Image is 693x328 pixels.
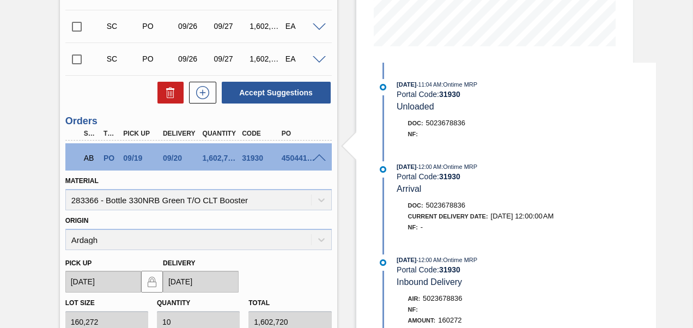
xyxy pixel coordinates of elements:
div: New suggestion [184,82,216,104]
span: 5023678836 [426,119,465,127]
strong: 31930 [439,265,460,274]
span: Unloaded [397,102,434,111]
div: Suggestion Created [104,22,142,31]
div: 09/27/2025 [211,22,250,31]
span: - [421,223,423,231]
span: [DATE] [397,257,416,263]
div: Portal Code: [397,90,655,99]
div: 09/19/2025 [120,154,163,162]
span: 5023678836 [423,294,462,302]
div: Delete Suggestions [152,82,184,104]
div: Suggestion Created [104,54,142,63]
span: Doc: [408,202,423,209]
img: atual [380,166,386,173]
span: : Ontime MRP [441,81,477,88]
span: [DATE] [397,163,416,170]
div: 31930 [239,154,282,162]
div: Code [239,130,282,137]
img: locked [145,275,159,288]
span: NF: [408,306,418,313]
strong: 31930 [439,172,460,181]
span: Arrival [397,184,421,193]
span: NF: [408,131,418,137]
label: Quantity [157,299,190,307]
div: Step [81,130,100,137]
div: EA [283,22,321,31]
button: locked [141,271,163,293]
div: Quantity [200,130,242,137]
div: 09/27/2025 [211,54,250,63]
div: Purchase order [101,154,119,162]
label: Total [248,299,270,307]
span: Inbound Delivery [397,277,462,287]
p: AB [84,154,97,162]
button: Accept Suggestions [222,82,331,104]
div: PO [279,130,321,137]
div: 1,602,720.000 [247,22,285,31]
div: Portal Code: [397,265,655,274]
span: - 11:04 AM [417,82,442,88]
span: 5023678836 [426,201,465,209]
span: 160272 [438,316,461,324]
div: Portal Code: [397,172,655,181]
div: Awaiting Billing [81,146,100,170]
span: - 12:00 AM [417,257,442,263]
span: Current Delivery Date: [408,213,488,220]
label: Delivery [163,259,196,267]
div: EA [283,54,321,63]
div: Purchase order [139,54,178,63]
span: NF: [408,224,418,230]
span: - 12:00 AM [417,164,442,170]
span: AIR: [408,295,421,302]
div: 09/26/2025 [175,22,214,31]
div: 4504418583 [279,154,321,162]
label: Pick up [65,259,92,267]
label: Lot size [65,299,95,307]
span: [DATE] [397,81,416,88]
img: atual [380,259,386,266]
span: : Ontime MRP [441,163,477,170]
label: Material [65,177,99,185]
div: 1,602,720.000 [247,54,285,63]
input: mm/dd/yyyy [163,271,239,293]
strong: 31930 [439,90,460,99]
div: Delivery [160,130,203,137]
div: 09/20/2025 [160,154,203,162]
label: Origin [65,217,89,224]
div: Purchase order [139,22,178,31]
img: atual [380,84,386,90]
span: Amount: [408,317,436,324]
span: Doc: [408,120,423,126]
div: Accept Suggestions [216,81,332,105]
span: : Ontime MRP [441,257,477,263]
div: 09/26/2025 [175,54,214,63]
div: 1,602,720.000 [200,154,242,162]
input: mm/dd/yyyy [65,271,141,293]
div: Pick up [120,130,163,137]
span: [DATE] 12:00:00 AM [491,212,554,220]
div: Type [101,130,119,137]
h3: Orders [65,116,332,127]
